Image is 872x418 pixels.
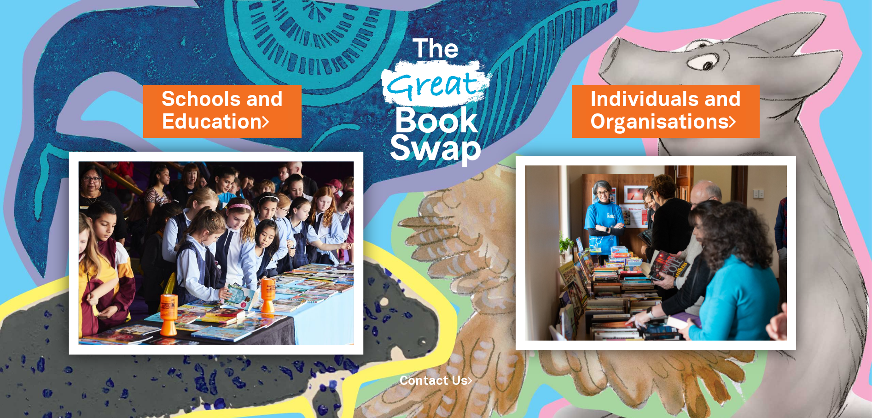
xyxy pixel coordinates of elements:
a: Contact Us [400,376,472,387]
a: Individuals andOrganisations [590,86,741,137]
img: Great Bookswap logo [370,11,502,186]
img: Schools and Education [69,152,364,354]
a: Schools andEducation [162,86,283,137]
img: Individuals and Organisations [516,156,796,350]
